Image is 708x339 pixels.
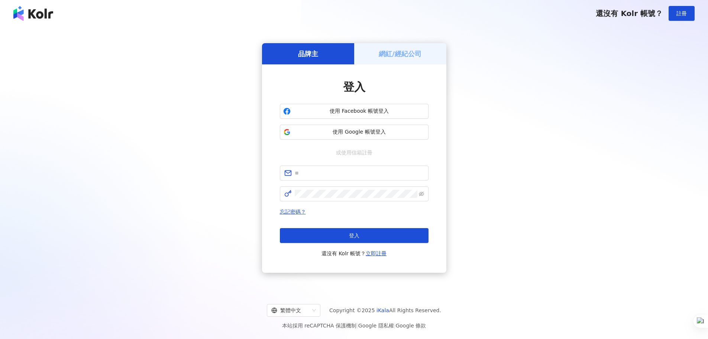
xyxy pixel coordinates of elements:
[596,9,663,18] span: 還沒有 Kolr 帳號？
[356,323,358,329] span: |
[321,249,387,258] span: 還沒有 Kolr 帳號？
[280,125,429,140] button: 使用 Google 帳號登入
[280,209,306,215] a: 忘記密碼？
[13,6,53,21] img: logo
[379,49,421,58] h5: 網紅/經紀公司
[331,148,378,157] span: 或使用信箱註冊
[271,304,309,316] div: 繁體中文
[343,80,365,93] span: 登入
[366,250,387,256] a: 立即註冊
[419,191,424,196] span: eye-invisible
[280,228,429,243] button: 登入
[282,321,426,330] span: 本站採用 reCAPTCHA 保護機制
[294,128,425,136] span: 使用 Google 帳號登入
[394,323,396,329] span: |
[669,6,695,21] button: 註冊
[395,323,426,329] a: Google 條款
[376,307,389,313] a: iKala
[676,10,687,16] span: 註冊
[349,233,359,239] span: 登入
[329,306,441,315] span: Copyright © 2025 All Rights Reserved.
[280,104,429,119] button: 使用 Facebook 帳號登入
[294,108,425,115] span: 使用 Facebook 帳號登入
[298,49,318,58] h5: 品牌主
[358,323,394,329] a: Google 隱私權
